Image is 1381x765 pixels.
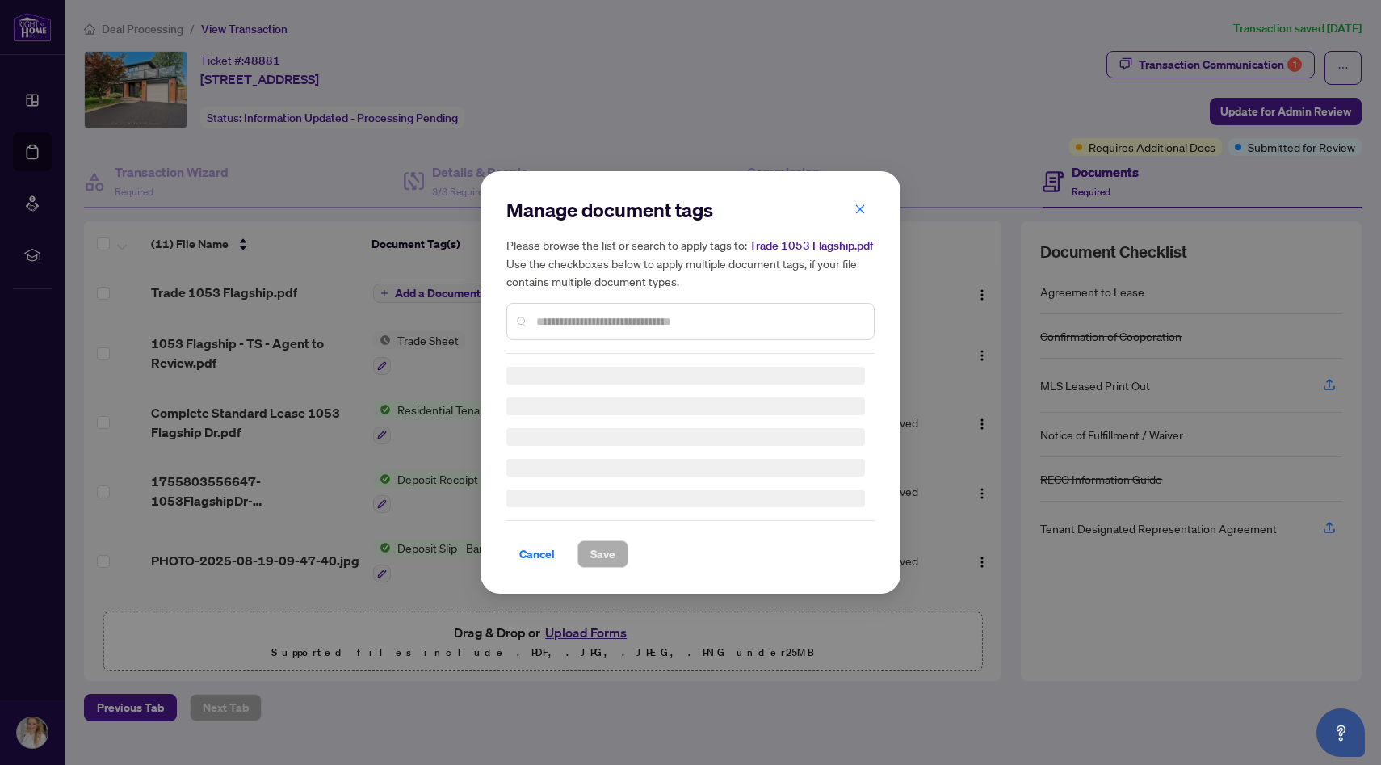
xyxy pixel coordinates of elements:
[506,540,568,568] button: Cancel
[519,541,555,567] span: Cancel
[506,236,875,290] h5: Please browse the list or search to apply tags to: Use the checkboxes below to apply multiple doc...
[749,238,873,253] span: Trade 1053 Flagship.pdf
[854,204,866,215] span: close
[506,197,875,223] h2: Manage document tags
[1316,708,1365,757] button: Open asap
[577,540,628,568] button: Save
